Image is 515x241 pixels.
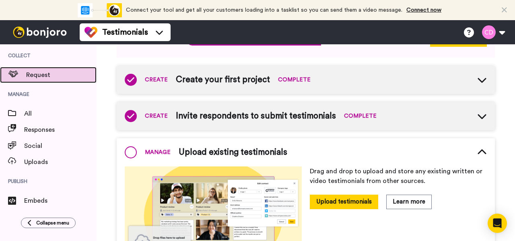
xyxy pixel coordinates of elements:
button: Collapse menu [21,218,76,228]
div: Open Intercom Messenger [488,214,507,233]
span: Uploads [24,157,97,167]
span: Upload existing testimonials [179,146,287,158]
img: bj-logo-header-white.svg [10,27,70,38]
span: Collapse menu [36,220,69,226]
span: Responses [24,125,97,135]
button: Learn more [386,195,432,209]
span: All [24,109,97,118]
span: CREATE [145,76,168,84]
span: MANAGE [145,148,171,156]
span: Social [24,141,97,151]
a: Connect now [406,7,441,13]
span: COMPLETE [344,112,377,120]
span: CREATE [145,112,168,120]
span: Request [26,70,97,80]
button: Upload testimonials [310,195,378,209]
span: Create your first project [176,74,270,86]
span: Invite respondents to submit testimonials [176,110,336,122]
div: animation [78,3,122,17]
span: Testimonials [102,27,148,38]
span: COMPLETE [278,76,311,84]
img: tm-color.svg [84,26,97,39]
p: Drag and drop to upload and store any existing written or video testimonials from other sources. [310,166,487,186]
span: Embeds [24,196,97,206]
span: Connect your tool and get all your customers loading into a tasklist so you can send them a video... [126,7,402,13]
